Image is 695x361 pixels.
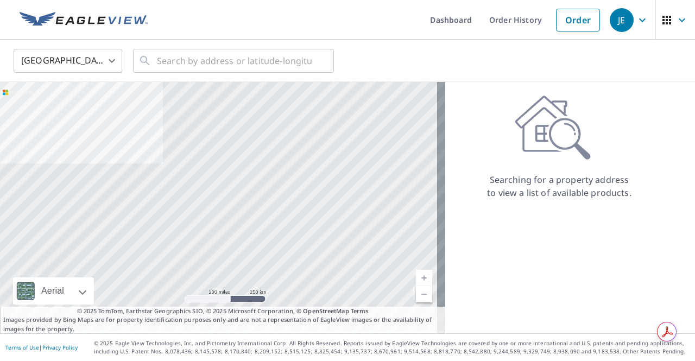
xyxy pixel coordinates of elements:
[94,339,690,356] p: © 2025 Eagle View Technologies, Inc. and Pictometry International Corp. All Rights Reserved. Repo...
[20,12,148,28] img: EV Logo
[5,344,78,351] p: |
[14,46,122,76] div: [GEOGRAPHIC_DATA]
[416,270,432,286] a: Current Level 5, Zoom In
[351,307,369,315] a: Terms
[610,8,634,32] div: JE
[157,46,312,76] input: Search by address or latitude-longitude
[13,277,94,305] div: Aerial
[486,173,632,199] p: Searching for a property address to view a list of available products.
[5,344,39,351] a: Terms of Use
[303,307,349,315] a: OpenStreetMap
[556,9,600,31] a: Order
[42,344,78,351] a: Privacy Policy
[416,286,432,302] a: Current Level 5, Zoom Out
[77,307,369,316] span: © 2025 TomTom, Earthstar Geographics SIO, © 2025 Microsoft Corporation, ©
[38,277,67,305] div: Aerial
